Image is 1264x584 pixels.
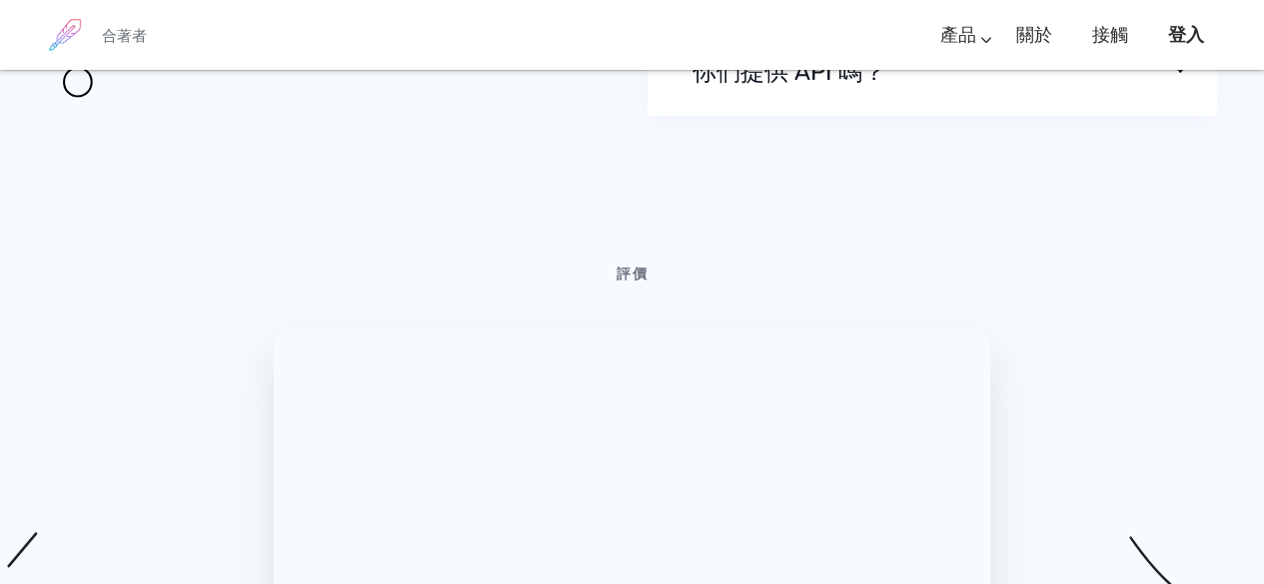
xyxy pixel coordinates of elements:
font: 接觸 [1092,24,1128,46]
button: 你們提供 API 嗎？ [647,24,1217,117]
a: 接觸 [1092,6,1128,65]
a: 登入 [1168,6,1204,65]
font: 合著者 [102,24,147,46]
font: 產品 [940,24,976,46]
font: 評價 [617,266,647,282]
font: 登入 [1168,24,1204,46]
a: 關於 [1016,6,1052,65]
a: 產品 [940,6,976,65]
font: 你們提供 API 嗎？ [692,57,886,85]
font: 關於 [1016,24,1052,46]
img: 品牌標誌 [40,10,90,60]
